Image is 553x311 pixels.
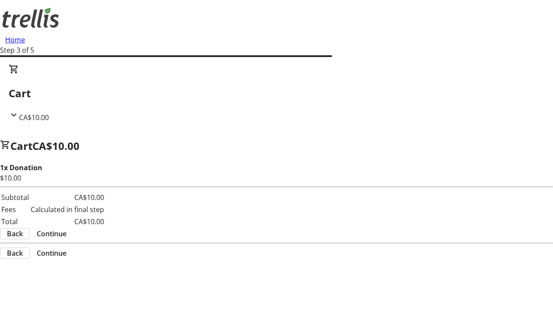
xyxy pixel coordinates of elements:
button: Continue [30,228,73,239]
td: Fees [1,204,29,215]
td: CA$10.00 [30,192,105,203]
button: Continue [30,248,73,258]
td: CA$10.00 [30,216,105,227]
div: CartCA$10.00 [9,64,544,123]
span: Back [7,228,23,239]
span: Continue [37,248,67,258]
td: Total [1,216,29,227]
span: Back [7,248,23,258]
span: CA$10.00 [32,139,79,153]
span: CA$10.00 [19,113,49,122]
span: Cart [10,139,32,153]
td: Calculated in final step [30,204,105,215]
span: Continue [37,228,67,239]
td: Subtotal [1,192,29,203]
h2: Cart [9,86,544,101]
